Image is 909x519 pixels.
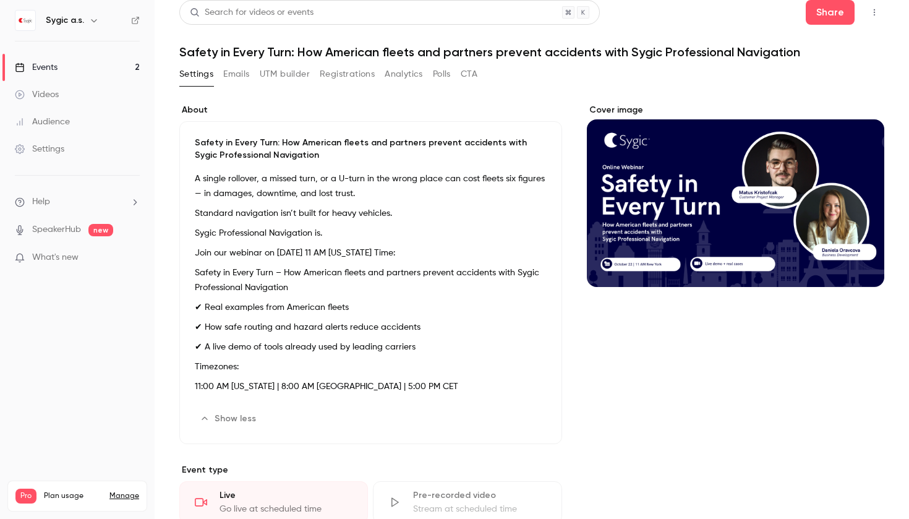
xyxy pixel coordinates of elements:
[179,45,884,59] h1: Safety in Every Turn: How American fleets and partners prevent accidents with Sygic Professional ...
[260,64,310,84] button: UTM builder
[15,489,36,504] span: Pro
[223,64,249,84] button: Emails
[220,503,352,515] div: Go live at scheduled time
[220,489,352,502] div: Live
[88,224,113,236] span: new
[179,64,213,84] button: Settings
[587,104,884,287] section: Cover image
[32,223,81,236] a: SpeakerHub
[15,195,140,208] li: help-dropdown-opener
[195,359,547,374] p: Timezones:
[32,251,79,264] span: What's new
[46,14,84,27] h6: Sygic a.s.
[195,409,263,429] button: Show less
[179,464,562,476] p: Event type
[195,340,547,354] p: ✔ A live demo of tools already used by leading carriers
[179,104,562,116] label: About
[385,64,423,84] button: Analytics
[195,171,547,201] p: A single rollover, a missed turn, or a U-turn in the wrong place can cost fleets six figures — in...
[587,104,884,116] label: Cover image
[433,64,451,84] button: Polls
[195,265,547,295] p: Safety in Every Turn – How American fleets and partners prevent accidents with Sygic Professional...
[195,300,547,315] p: ✔ Real examples from American fleets
[195,379,547,394] p: 11:00 AM [US_STATE] | 8:00 AM [GEOGRAPHIC_DATA] | 5:00 PM CET
[195,137,547,161] p: Safety in Every Turn: How American fleets and partners prevent accidents with Sygic Professional ...
[44,491,102,501] span: Plan usage
[195,226,547,241] p: Sygic Professional Navigation is.
[190,6,314,19] div: Search for videos or events
[15,143,64,155] div: Settings
[413,489,546,502] div: Pre-recorded video
[15,116,70,128] div: Audience
[15,61,58,74] div: Events
[461,64,477,84] button: CTA
[195,246,547,260] p: Join our webinar on [DATE] 11 AM [US_STATE] Time:
[109,491,139,501] a: Manage
[195,206,547,221] p: Standard navigation isn’t built for heavy vehicles.
[320,64,375,84] button: Registrations
[195,320,547,335] p: ✔ How safe routing and hazard alerts reduce accidents
[125,252,140,264] iframe: Noticeable Trigger
[32,195,50,208] span: Help
[15,11,35,30] img: Sygic a.s.
[413,503,546,515] div: Stream at scheduled time
[15,88,59,101] div: Videos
